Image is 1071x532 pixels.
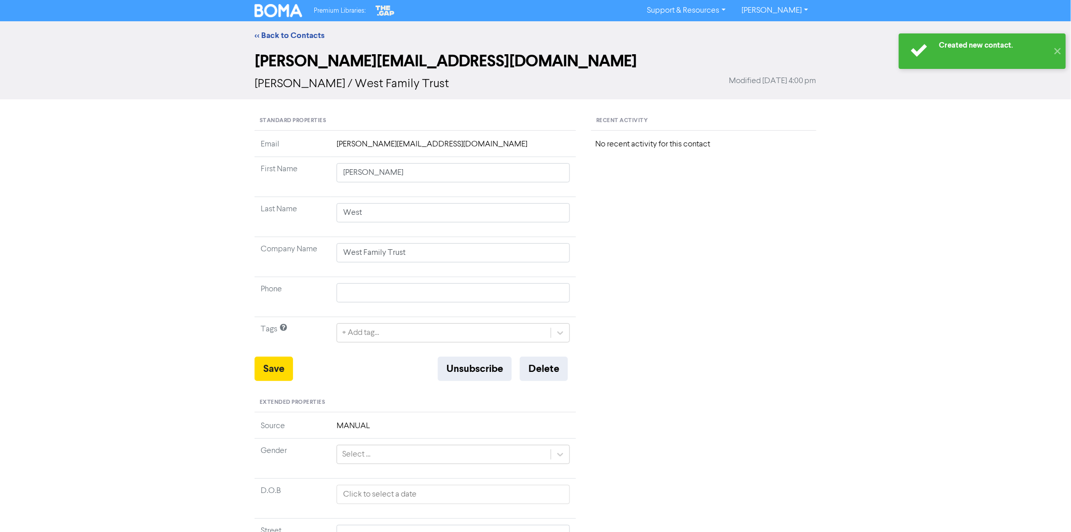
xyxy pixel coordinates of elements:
button: Save [255,357,293,381]
span: [PERSON_NAME] / West Family Trust [255,78,449,90]
button: Delete [520,357,568,381]
iframe: Chat Widget [1020,483,1071,532]
button: Unsubscribe [438,357,512,381]
h2: [PERSON_NAME][EMAIL_ADDRESS][DOMAIN_NAME] [255,52,816,71]
span: Premium Libraries: [314,8,366,14]
div: Recent Activity [591,111,816,131]
td: First Name [255,157,331,197]
div: Extended Properties [255,393,576,412]
td: Company Name [255,237,331,277]
td: Source [255,420,331,439]
span: Modified [DATE] 4:00 pm [729,75,816,87]
div: Standard Properties [255,111,576,131]
img: BOMA Logo [255,4,302,17]
a: Support & Resources [639,3,734,19]
td: MANUAL [331,420,576,439]
td: [PERSON_NAME][EMAIL_ADDRESS][DOMAIN_NAME] [331,138,576,157]
div: Created new contact. [939,40,1048,51]
a: [PERSON_NAME] [734,3,816,19]
td: Last Name [255,197,331,237]
td: Tags [255,317,331,357]
input: Click to select a date [337,485,570,504]
div: No recent activity for this contact [595,138,812,150]
div: + Add tag... [342,327,379,339]
a: << Back to Contacts [255,30,324,41]
td: Gender [255,438,331,478]
td: Email [255,138,331,157]
div: Select ... [342,448,370,461]
td: D.O.B [255,478,331,518]
td: Phone [255,277,331,317]
img: The Gap [374,4,396,17]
